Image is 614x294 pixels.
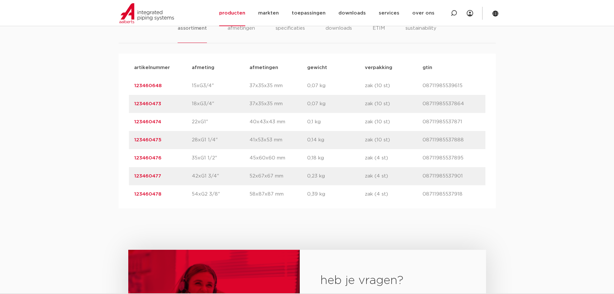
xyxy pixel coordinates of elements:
a: 123460476 [134,156,161,160]
p: 0,23 kg [307,172,365,180]
p: zak (10 st) [365,100,423,108]
h2: heb je vragen? [320,273,465,289]
p: 0,14 kg [307,136,365,144]
p: 28xG1 1/4" [192,136,249,144]
a: 123460473 [134,101,161,106]
li: afmetingen [228,25,255,43]
li: downloads [326,25,352,43]
p: afmetingen [249,64,307,72]
p: 37x35x35 mm [249,82,307,90]
p: 0,07 kg [307,100,365,108]
p: 35xG1 1/2" [192,154,249,162]
p: zak (4 st) [365,154,423,162]
p: 08711985537871 [423,118,480,126]
p: 08711985537918 [423,190,480,198]
p: gewicht [307,64,365,72]
a: 123460475 [134,137,161,142]
li: ETIM [373,25,385,43]
p: 08711985537864 [423,100,480,108]
p: zak (10 st) [365,82,423,90]
p: 22xG1" [192,118,249,126]
p: zak (10 st) [365,118,423,126]
p: 42xG1 3/4" [192,172,249,180]
p: 18xG3/4" [192,100,249,108]
p: 52x67x67 mm [249,172,307,180]
p: 58x87x87 mm [249,190,307,198]
p: zak (4 st) [365,172,423,180]
a: 123460648 [134,83,162,88]
a: 123460477 [134,174,161,178]
p: 08711985537895 [423,154,480,162]
li: assortiment [178,25,207,43]
a: 123460474 [134,119,161,124]
p: 0,1 kg [307,118,365,126]
p: gtin [423,64,480,72]
p: afmeting [192,64,249,72]
p: 0,07 kg [307,82,365,90]
p: 0,18 kg [307,154,365,162]
p: 08711985537888 [423,136,480,144]
p: 41x53x53 mm [249,136,307,144]
p: zak (10 st) [365,136,423,144]
li: sustainability [405,25,436,43]
p: 15xG3/4" [192,82,249,90]
a: 123460478 [134,192,161,197]
p: verpakking [365,64,423,72]
p: 40x43x43 mm [249,118,307,126]
p: 45x60x60 mm [249,154,307,162]
p: 54xG2 3/8" [192,190,249,198]
p: zak (4 st) [365,190,423,198]
p: 0,39 kg [307,190,365,198]
p: artikelnummer [134,64,192,72]
p: 37x35x35 mm [249,100,307,108]
p: 08711985539615 [423,82,480,90]
li: specificaties [276,25,305,43]
p: 08711985537901 [423,172,480,180]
